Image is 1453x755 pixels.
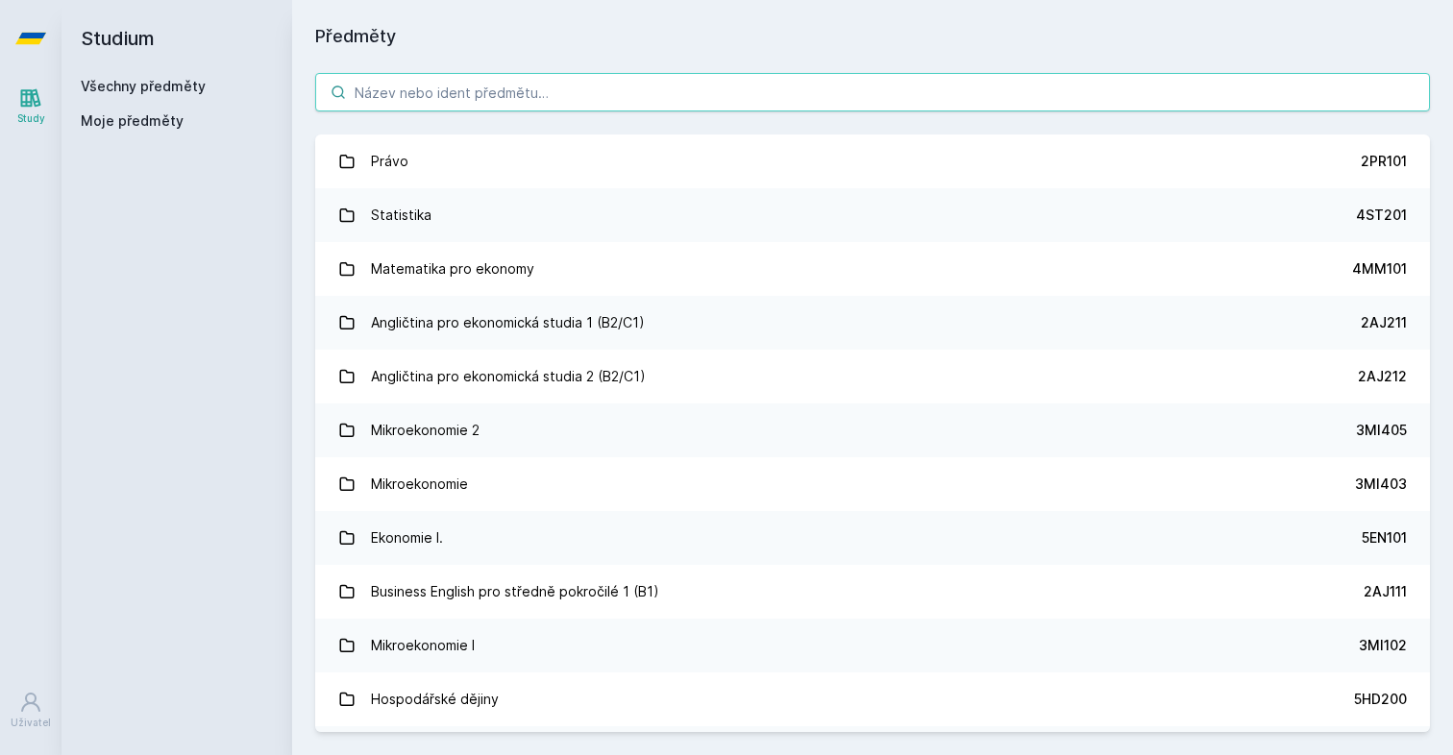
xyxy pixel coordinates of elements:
[371,304,645,342] div: Angličtina pro ekonomická studia 1 (B2/C1)
[1355,475,1407,494] div: 3MI403
[315,350,1430,403] a: Angličtina pro ekonomická studia 2 (B2/C1) 2AJ212
[315,23,1430,50] h1: Předměty
[315,134,1430,188] a: Právo 2PR101
[1361,313,1407,332] div: 2AJ211
[371,465,468,503] div: Mikroekonomie
[1356,421,1407,440] div: 3MI405
[371,411,480,450] div: Mikroekonomie 2
[4,681,58,740] a: Uživatel
[315,457,1430,511] a: Mikroekonomie 3MI403
[315,242,1430,296] a: Matematika pro ekonomy 4MM101
[1364,582,1407,601] div: 2AJ111
[1361,152,1407,171] div: 2PR101
[315,188,1430,242] a: Statistika 4ST201
[1359,636,1407,655] div: 3MI102
[371,572,659,611] div: Business English pro středně pokročilé 1 (B1)
[371,626,475,665] div: Mikroekonomie I
[17,111,45,126] div: Study
[315,403,1430,457] a: Mikroekonomie 2 3MI405
[81,78,206,94] a: Všechny předměty
[315,73,1430,111] input: Název nebo ident předmětu…
[371,519,443,557] div: Ekonomie I.
[371,142,408,181] div: Právo
[315,296,1430,350] a: Angličtina pro ekonomická studia 1 (B2/C1) 2AJ211
[1362,528,1407,548] div: 5EN101
[315,672,1430,726] a: Hospodářské dějiny 5HD200
[371,357,646,396] div: Angličtina pro ekonomická studia 2 (B2/C1)
[315,511,1430,565] a: Ekonomie I. 5EN101
[1358,367,1407,386] div: 2AJ212
[371,680,499,718] div: Hospodářské dějiny
[371,250,534,288] div: Matematika pro ekonomy
[315,565,1430,619] a: Business English pro středně pokročilé 1 (B1) 2AJ111
[371,196,431,234] div: Statistika
[11,716,51,730] div: Uživatel
[1352,259,1407,279] div: 4MM101
[315,619,1430,672] a: Mikroekonomie I 3MI102
[1354,690,1407,709] div: 5HD200
[4,77,58,135] a: Study
[81,111,184,131] span: Moje předměty
[1356,206,1407,225] div: 4ST201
